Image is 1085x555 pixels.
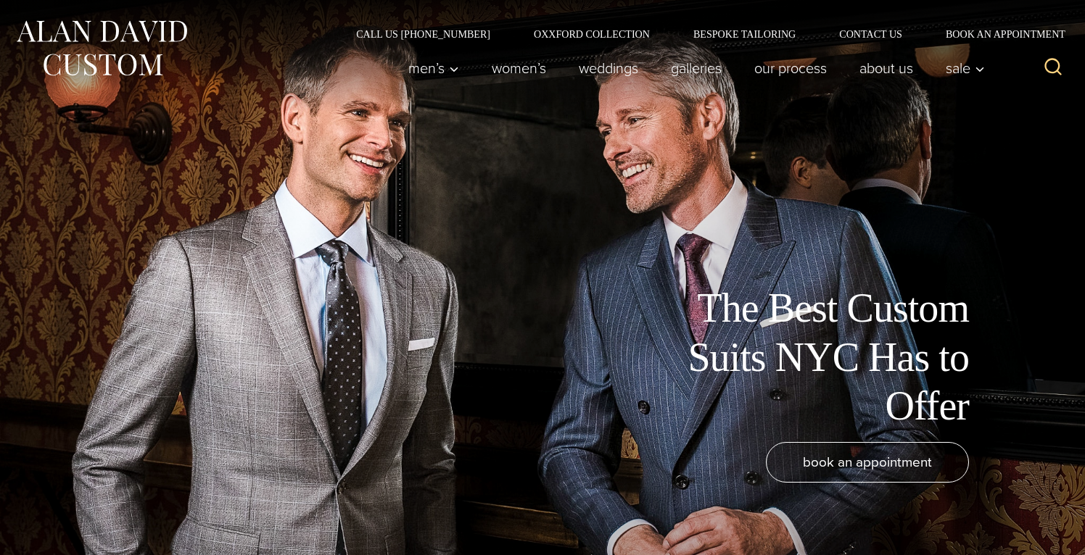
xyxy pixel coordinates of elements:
[334,29,512,39] a: Call Us [PHONE_NUMBER]
[334,29,1070,39] nav: Secondary Navigation
[738,54,843,83] a: Our Process
[563,54,655,83] a: weddings
[817,29,924,39] a: Contact Us
[512,29,672,39] a: Oxxford Collection
[672,29,817,39] a: Bespoke Tailoring
[766,442,969,483] a: book an appointment
[408,61,459,75] span: Men’s
[803,451,932,472] span: book an appointment
[643,284,969,430] h1: The Best Custom Suits NYC Has to Offer
[1036,51,1070,85] button: View Search Form
[15,16,189,80] img: Alan David Custom
[655,54,738,83] a: Galleries
[843,54,930,83] a: About Us
[392,54,993,83] nav: Primary Navigation
[924,29,1070,39] a: Book an Appointment
[946,61,985,75] span: Sale
[476,54,563,83] a: Women’s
